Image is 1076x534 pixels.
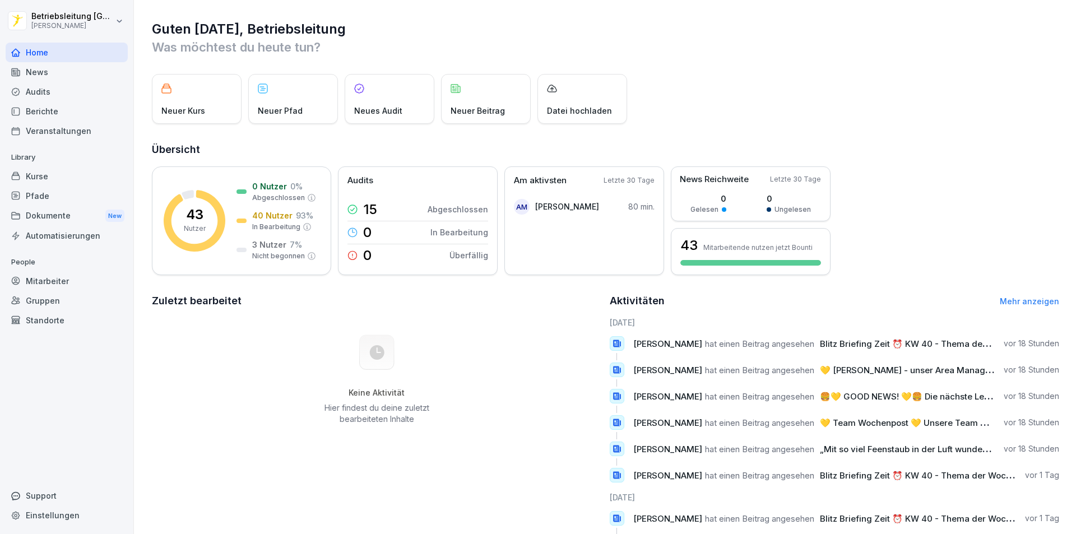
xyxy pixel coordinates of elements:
a: Veranstaltungen [6,121,128,141]
span: [PERSON_NAME] [633,513,702,524]
p: Letzte 30 Tage [770,174,821,184]
a: Automatisierungen [6,226,128,245]
span: hat einen Beitrag angesehen [705,365,814,375]
p: vor 18 Stunden [1004,443,1059,454]
p: In Bearbeitung [252,222,300,232]
p: Nutzer [184,224,206,234]
span: [PERSON_NAME] [633,338,702,349]
p: vor 18 Stunden [1004,417,1059,428]
p: Abgeschlossen [252,193,305,203]
a: Home [6,43,128,62]
p: [PERSON_NAME] [535,201,599,212]
p: Hier findest du deine zuletzt bearbeiteten Inhalte [320,402,433,425]
a: Kurse [6,166,128,186]
a: Mehr anzeigen [1000,296,1059,306]
p: Neuer Beitrag [451,105,505,117]
a: News [6,62,128,82]
span: hat einen Beitrag angesehen [705,513,814,524]
div: New [105,210,124,222]
p: Was möchtest du heute tun? [152,38,1059,56]
p: 43 [186,208,203,221]
p: [PERSON_NAME] [31,22,113,30]
span: [PERSON_NAME] [633,365,702,375]
a: Audits [6,82,128,101]
p: vor 18 Stunden [1004,364,1059,375]
p: Neuer Kurs [161,105,205,117]
span: hat einen Beitrag angesehen [705,444,814,454]
p: 7 % [290,239,302,250]
p: vor 18 Stunden [1004,338,1059,349]
p: Mitarbeitende nutzen jetzt Bounti [703,243,813,252]
a: Berichte [6,101,128,121]
p: Gelesen [690,205,718,215]
a: Mitarbeiter [6,271,128,291]
p: 80 min. [628,201,655,212]
p: Abgeschlossen [428,203,488,215]
p: Neuer Pfad [258,105,303,117]
h1: Guten [DATE], Betriebsleitung [152,20,1059,38]
p: vor 1 Tag [1025,470,1059,481]
p: Am aktivsten [514,174,567,187]
h3: 43 [680,236,698,255]
div: Support [6,486,128,505]
p: 3 Nutzer [252,239,286,250]
h2: Übersicht [152,142,1059,157]
h5: Keine Aktivität [320,388,433,398]
span: [PERSON_NAME] [633,470,702,481]
p: 0 [767,193,811,205]
p: News Reichweite [680,173,749,186]
h2: Zuletzt bearbeitet [152,293,602,309]
span: hat einen Beitrag angesehen [705,470,814,481]
div: AM [514,199,530,215]
div: Dokumente [6,206,128,226]
a: Einstellungen [6,505,128,525]
h6: [DATE] [610,491,1060,503]
span: hat einen Beitrag angesehen [705,417,814,428]
p: In Bearbeitung [430,226,488,238]
a: DokumenteNew [6,206,128,226]
a: Standorte [6,310,128,330]
p: Audits [347,174,373,187]
p: Library [6,148,128,166]
p: 40 Nutzer [252,210,293,221]
h6: [DATE] [610,317,1060,328]
span: [PERSON_NAME] [633,391,702,402]
p: 0 Nutzer [252,180,287,192]
p: Überfällig [449,249,488,261]
h2: Aktivitäten [610,293,665,309]
p: vor 1 Tag [1025,513,1059,524]
p: 0 [690,193,726,205]
p: Letzte 30 Tage [604,175,655,185]
p: People [6,253,128,271]
p: Nicht begonnen [252,251,305,261]
a: Gruppen [6,291,128,310]
p: Neues Audit [354,105,402,117]
span: [PERSON_NAME] [633,417,702,428]
p: Ungelesen [774,205,811,215]
span: hat einen Beitrag angesehen [705,338,814,349]
p: 93 % [296,210,313,221]
span: hat einen Beitrag angesehen [705,391,814,402]
p: 0 [363,249,372,262]
p: Betriebsleitung [GEOGRAPHIC_DATA] [31,12,113,21]
span: [PERSON_NAME] [633,444,702,454]
a: Pfade [6,186,128,206]
p: vor 18 Stunden [1004,391,1059,402]
p: Datei hochladen [547,105,612,117]
p: 0 % [290,180,303,192]
p: 0 [363,226,372,239]
p: 15 [363,203,377,216]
